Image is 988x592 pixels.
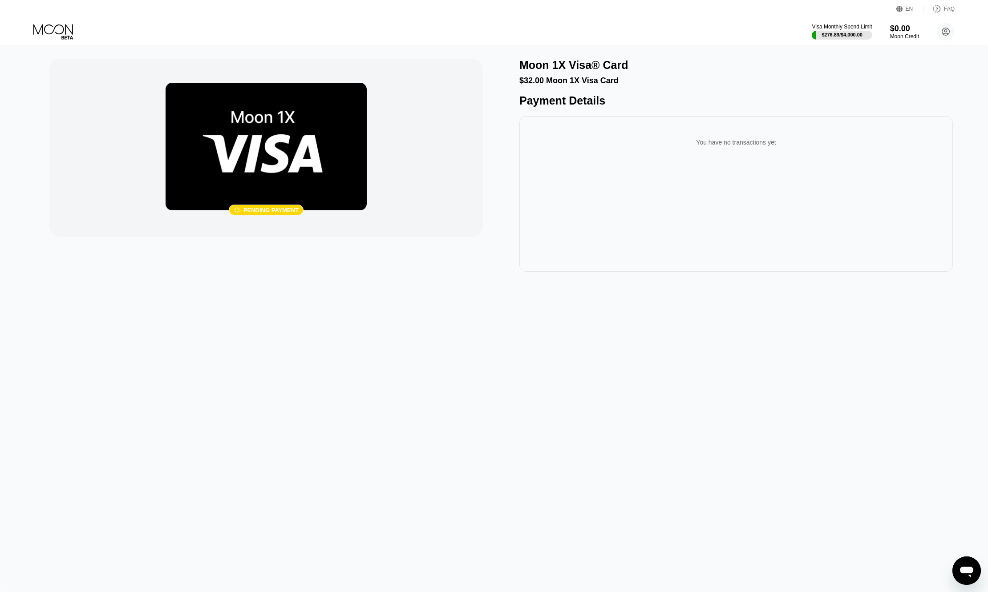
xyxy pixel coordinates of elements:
[906,6,913,12] div: EN
[812,24,872,40] div: Visa Monthly Spend Limit$276.89/$4,000.00
[519,94,953,107] div: Payment Details
[812,24,872,30] div: Visa Monthly Spend Limit
[243,207,299,213] div: Pending payment
[519,76,953,85] div: $32.00 Moon 1X Visa Card
[952,556,981,585] iframe: Button to launch messaging window
[890,24,919,33] div: $0.00
[526,130,946,155] div: You have no transactions yet
[890,33,919,40] div: Moon Credit
[890,24,919,40] div: $0.00Moon Credit
[944,6,955,12] div: FAQ
[896,4,923,13] div: EN
[519,59,628,72] div: Moon 1X Visa® Card
[234,206,241,214] div: 
[923,4,955,13] div: FAQ
[822,32,862,37] div: $276.89 / $4,000.00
